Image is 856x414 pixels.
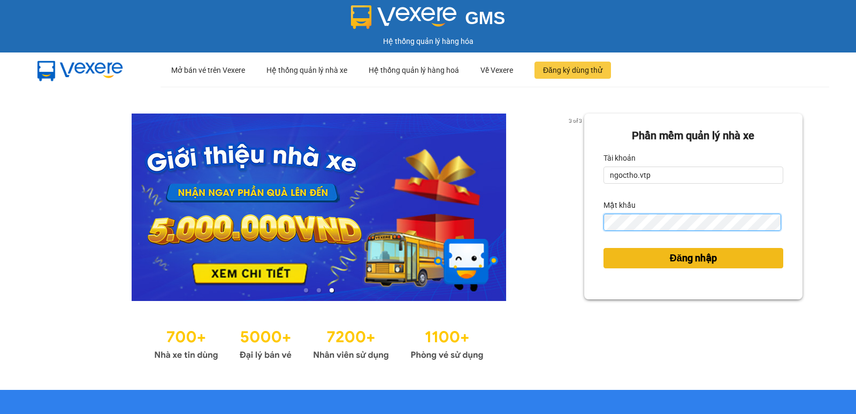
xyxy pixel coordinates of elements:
[603,214,781,231] input: Mật khẩu
[603,248,783,268] button: Đăng nhập
[330,288,334,292] li: slide item 3
[603,167,783,184] input: Tài khoản
[351,5,457,29] img: logo 2
[27,52,134,88] img: mbUUG5Q.png
[304,288,308,292] li: slide item 1
[670,251,717,266] span: Đăng nhập
[603,197,636,214] label: Mật khẩu
[3,35,853,47] div: Hệ thống quản lý hàng hóa
[603,127,783,144] div: Phần mềm quản lý nhà xe
[53,114,68,301] button: previous slide / item
[369,53,459,87] div: Hệ thống quản lý hàng hoá
[565,114,584,127] p: 3 of 3
[171,53,245,87] div: Mở bán vé trên Vexere
[266,53,347,87] div: Hệ thống quản lý nhà xe
[317,288,321,292] li: slide item 2
[534,62,611,79] button: Đăng ký dùng thử
[154,322,484,363] img: Statistics.png
[569,114,584,301] button: next slide / item
[351,16,506,25] a: GMS
[543,64,602,76] span: Đăng ký dùng thử
[603,149,636,167] label: Tài khoản
[480,53,513,87] div: Về Vexere
[465,8,505,28] span: GMS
